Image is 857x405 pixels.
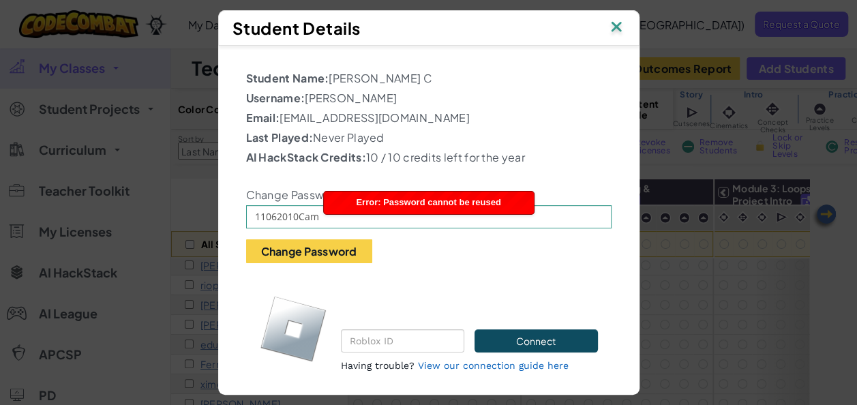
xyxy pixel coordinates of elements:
[246,90,612,106] p: [PERSON_NAME]
[246,110,280,125] b: Email:
[246,150,366,164] b: AI HackStack Credits:
[246,130,314,145] b: Last Played:
[475,329,597,352] button: Connect
[246,70,612,87] p: [PERSON_NAME] C
[246,149,612,166] p: 10 / 10 credits left for the year
[246,188,512,202] label: Change Password
[246,91,305,105] b: Username:
[341,360,415,371] span: Having trouble?
[418,360,569,371] a: View our connection guide here
[246,239,372,263] button: Change Password
[356,197,500,207] span: Error: Password cannot be reused
[246,71,329,85] b: Student Name:
[260,295,327,363] img: roblox-logo.svg
[246,130,612,146] p: Never Played
[342,190,511,201] small: (4 to 64 characters with no repeating)
[246,110,612,126] p: [EMAIL_ADDRESS][DOMAIN_NAME]
[341,329,464,352] input: Roblox ID
[341,287,598,320] p: Connect the student's CodeCombat and Roblox accounts.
